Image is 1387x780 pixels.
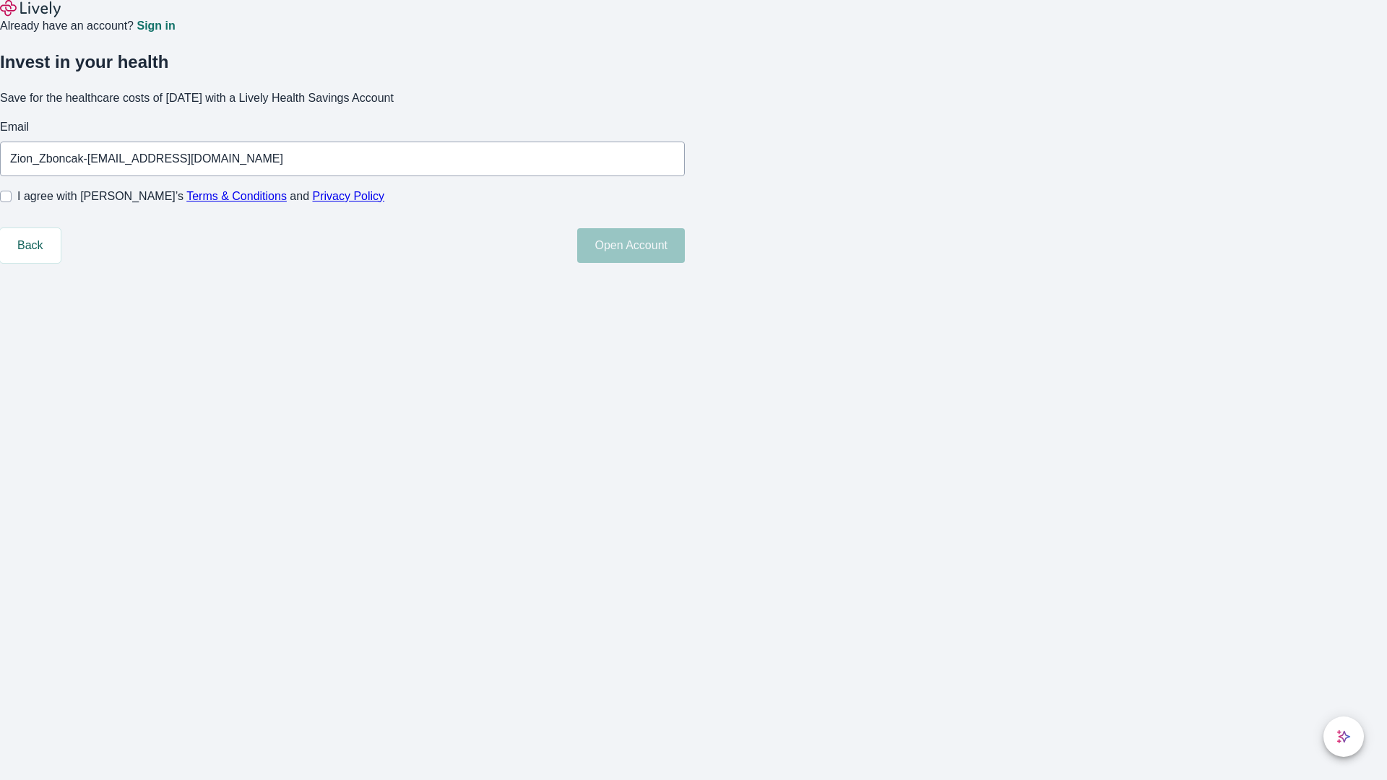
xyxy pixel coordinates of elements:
button: chat [1323,716,1364,757]
a: Sign in [137,20,175,32]
a: Terms & Conditions [186,190,287,202]
span: I agree with [PERSON_NAME]’s and [17,188,384,205]
svg: Lively AI Assistant [1336,729,1351,744]
a: Privacy Policy [313,190,385,202]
